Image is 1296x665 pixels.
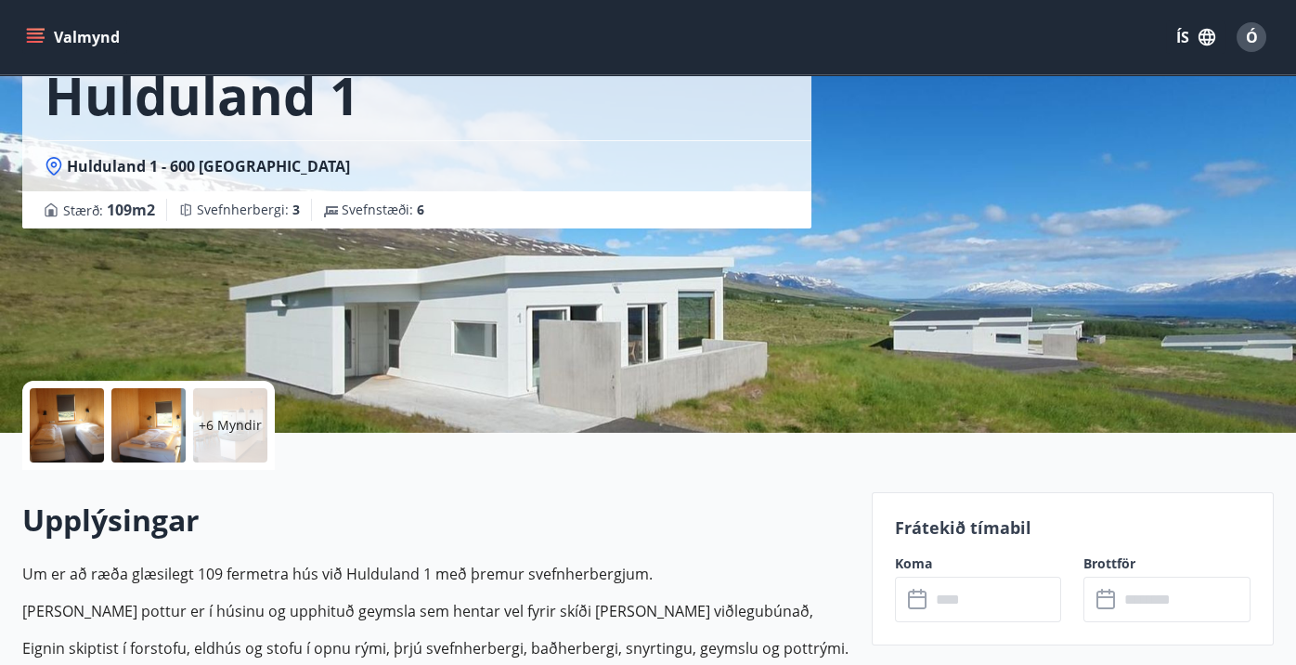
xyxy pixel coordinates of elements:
[67,156,350,176] span: Hulduland 1 - 600 [GEOGRAPHIC_DATA]
[197,201,300,219] span: Svefnherbergi :
[1083,554,1251,573] label: Brottför
[22,500,849,541] h2: Upplýsingar
[107,200,155,220] span: 109 m2
[22,637,849,659] p: Eignin skiptist í forstofu, eldhús og stofu í opnu rými, þrjú svefnherbergi, baðherbergi, snyrtin...
[895,515,1251,540] p: Frátekið tímabil
[22,600,849,622] p: [PERSON_NAME] pottur er í húsinu og upphituð geymsla sem hentar vel fyrir skíði [PERSON_NAME] við...
[1229,15,1274,59] button: Ó
[342,201,424,219] span: Svefnstæði :
[417,201,424,218] span: 6
[292,201,300,218] span: 3
[1246,27,1258,47] span: Ó
[63,199,155,221] span: Stærð :
[45,59,359,130] h1: Hulduland 1
[22,20,127,54] button: menu
[22,563,849,585] p: Um er að ræða glæsilegt 109 fermetra hús við Hulduland 1 með þremur svefnherbergjum.
[895,554,1062,573] label: Koma
[199,416,262,435] p: +6 Myndir
[1166,20,1225,54] button: ÍS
